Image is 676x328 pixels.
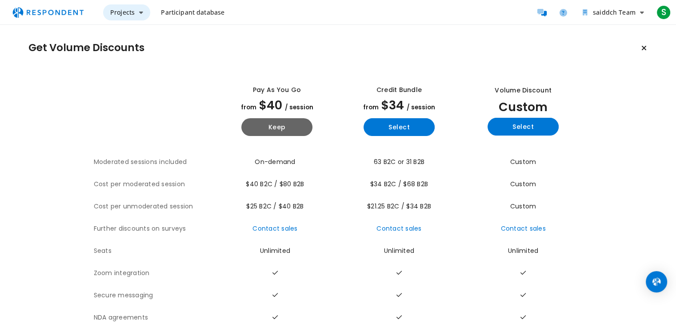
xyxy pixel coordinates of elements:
[246,202,304,211] span: $25 B2C / $40 B2B
[253,85,301,95] div: Pay as you go
[94,262,216,284] th: Zoom integration
[241,118,312,136] button: Keep current yearly payg plan
[255,157,295,166] span: On-demand
[510,202,536,211] span: Custom
[285,103,313,112] span: / session
[252,224,297,233] a: Contact sales
[364,118,435,136] button: Select yearly basic plan
[110,8,135,16] span: Projects
[94,151,216,173] th: Moderated sessions included
[367,202,431,211] span: $21.25 B2C / $34 B2B
[655,4,672,20] button: S
[161,8,224,16] span: Participant database
[94,173,216,196] th: Cost per moderated session
[94,218,216,240] th: Further discounts on surveys
[656,5,671,20] span: S
[376,85,422,95] div: Credit Bundle
[635,39,653,57] button: Keep current plan
[103,4,150,20] button: Projects
[499,99,548,115] span: Custom
[370,180,428,188] span: $34 B2C / $68 B2B
[94,240,216,262] th: Seats
[593,8,636,16] span: saiddch Team
[260,246,290,255] span: Unlimited
[259,97,282,113] span: $40
[508,246,538,255] span: Unlimited
[381,97,404,113] span: $34
[376,224,421,233] a: Contact sales
[246,180,304,188] span: $40 B2C / $80 B2B
[488,118,559,136] button: Select yearly custom_static plan
[554,4,572,21] a: Help and support
[241,103,256,112] span: from
[374,157,424,166] span: 63 B2C or 31 B2B
[7,4,89,21] img: respondent-logo.png
[384,246,414,255] span: Unlimited
[94,196,216,218] th: Cost per unmoderated session
[510,180,536,188] span: Custom
[28,42,144,54] h1: Get Volume Discounts
[154,4,232,20] a: Participant database
[510,157,536,166] span: Custom
[533,4,551,21] a: Message participants
[576,4,651,20] button: saiddch Team
[500,224,545,233] a: Contact sales
[646,271,667,292] div: Open Intercom Messenger
[94,284,216,307] th: Secure messaging
[363,103,379,112] span: from
[407,103,435,112] span: / session
[495,86,552,95] div: Volume Discount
